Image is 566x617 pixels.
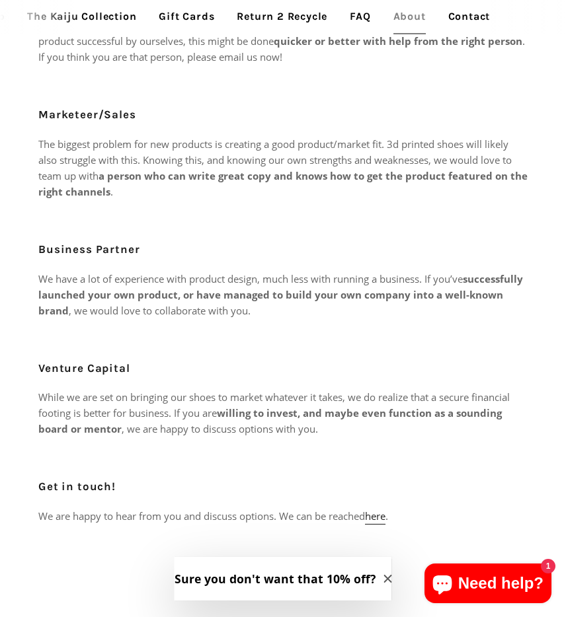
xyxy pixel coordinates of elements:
p: We have a lot of experience with product design, much less with running a business. If you’ve , w... [38,271,528,318]
a: here [365,509,385,525]
h4: Marketeer/Sales [38,107,528,123]
strong: successfully launched your own product, or have managed to build your own company into a well-kno... [38,272,523,317]
strong: willing to invest, and maybe even function as a sounding board or mentor [38,406,502,435]
strong: a person who can write great copy and knows how to get the product featured on the right channels [38,169,528,198]
h4: Business Partner [38,242,528,258]
p: While we are set on bringing our shoes to market whatever it takes, we do realize that a secure f... [38,389,528,437]
p: FUSED Footwear is a And while we certainly believe we can make the product successful by ourselve... [38,17,528,65]
p: The biggest problem for new products is creating a good product/market fit. 3d printed shoes will... [38,136,528,200]
h4: Venture Capital [38,361,528,377]
inbox-online-store-chat: Shopify online store chat [421,563,555,606]
strong: quicker or better with help from the right person [274,34,522,48]
h4: Get in touch! [38,479,528,495]
p: We are happy to hear from you and discuss options. We can be reached . [38,508,528,524]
